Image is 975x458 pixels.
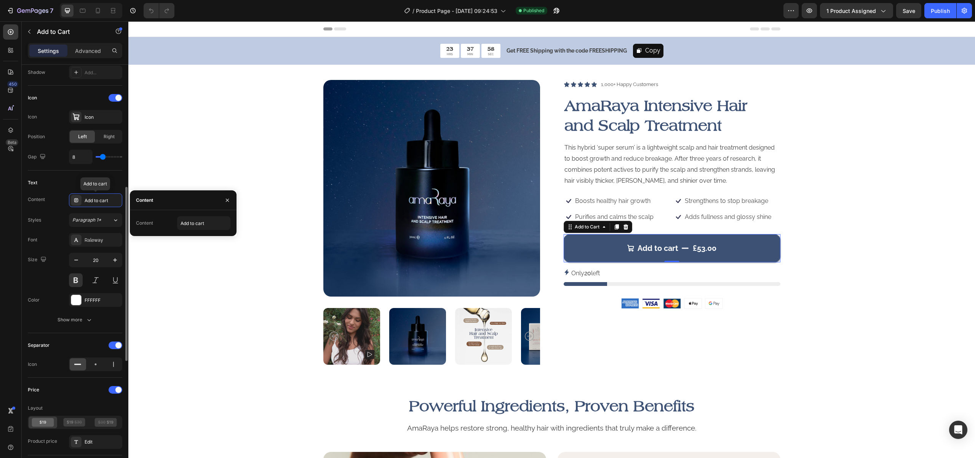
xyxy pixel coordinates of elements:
span: Paragraph 1* [72,217,101,223]
p: 1,000+ Happy Customers [473,59,530,67]
input: Auto [69,150,92,164]
p: This hybrid ‘super serum’ is a lightweight scalp and hair treatment designed to boost growth and ... [436,121,651,165]
div: Position [28,133,45,140]
p: Adds fullness and glossy shine [556,192,643,200]
div: Font [28,236,37,243]
div: Separator [28,342,50,349]
div: Edit [85,439,120,445]
img: gempages_580451184557425577-b9d13c34-9662-4bbf-ba73-1208f185db9a.png [535,277,552,287]
div: Icon [28,94,37,101]
div: 58 [359,24,366,31]
iframe: Design area [128,21,975,458]
div: Undo/Redo [144,3,174,18]
span: 1 product assigned [826,7,876,15]
button: Show more [28,313,122,327]
div: Shadow [28,69,45,76]
p: Strengthens to stop breakage [556,176,640,184]
span: 20 [456,248,463,255]
div: Product price [28,438,57,445]
div: £53.00 [564,221,589,233]
div: Add... [85,69,120,76]
p: Add to Cart [37,27,102,36]
p: MIN [339,31,345,35]
div: Styles [28,217,41,223]
button: Save [896,3,921,18]
p: Only left [443,247,472,258]
p: Advanced [75,47,101,55]
div: Size [28,255,48,265]
span: Published [523,7,544,14]
h2: Powerful Ingredients, Proven Benefits [195,374,652,395]
div: Text [28,179,37,186]
span: / [412,7,414,15]
div: Layout [28,405,43,412]
img: gempages_580451184557425577-bf3d74e7-f4a0-4f80-a56d-b7833d66f64c.png [577,277,594,287]
div: Content [28,196,45,203]
button: 7 [3,3,57,18]
p: AmaRaya helps restore strong, healthy hair with ingredients that truly make a difference. [196,402,651,412]
div: Beta [6,139,18,145]
p: HRS [318,31,325,35]
div: Content [136,220,153,227]
div: Show more [58,316,93,324]
button: Publish [924,3,956,18]
span: Left [78,133,87,140]
p: Get FREE Shipping with the code FREESHIPPING [378,26,499,34]
button: Carousel Next Arrow [396,310,406,319]
p: Purifies and calms the scalp [447,192,525,200]
div: Add to Cart [445,202,473,209]
span: Save [903,8,915,14]
img: gempages_580451184557425577-ba27df50-70b7-4c92-8409-07b3a1ccb894.png [514,277,531,287]
button: 1 product assigned [820,3,893,18]
div: 23 [318,24,325,31]
span: Right [104,133,115,140]
div: Content [136,197,153,204]
div: Add to cart [85,197,120,204]
div: Price [28,386,39,393]
span: Product Page - [DATE] 09:24:53 [416,7,497,15]
div: Color [28,297,40,303]
button: Copy [505,22,535,37]
div: Icon [28,361,37,368]
div: FFFFFF [85,297,120,304]
p: Boosts healthy hair growth [447,176,522,184]
div: Gap [28,152,47,162]
div: Raleway [85,237,120,244]
button: Add to cart [435,213,652,241]
h1: AmaRaya Intensive Hair and Scalp Treatment [435,73,652,115]
div: Icon [28,113,37,120]
p: 7 [50,6,53,15]
div: 37 [339,24,345,31]
button: Paragraph 1* [69,213,122,227]
img: gempages_580451184557425577-a49e71f9-afb0-4f57-9e30-dc5d96e2995e.png [556,277,573,287]
div: Icon [85,114,120,121]
div: Add to cart [509,222,550,232]
div: 450 [7,81,18,87]
div: Copy [517,24,532,35]
div: Open Intercom Messenger [949,421,967,439]
p: Settings [38,47,59,55]
button: Carousel Back Arrow [201,310,210,319]
p: SEC [359,31,366,35]
div: Publish [931,7,950,15]
img: gempages_580451184557425577-9f1c60b7-cb62-4549-83f4-fb60149067b6.png [493,277,510,287]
